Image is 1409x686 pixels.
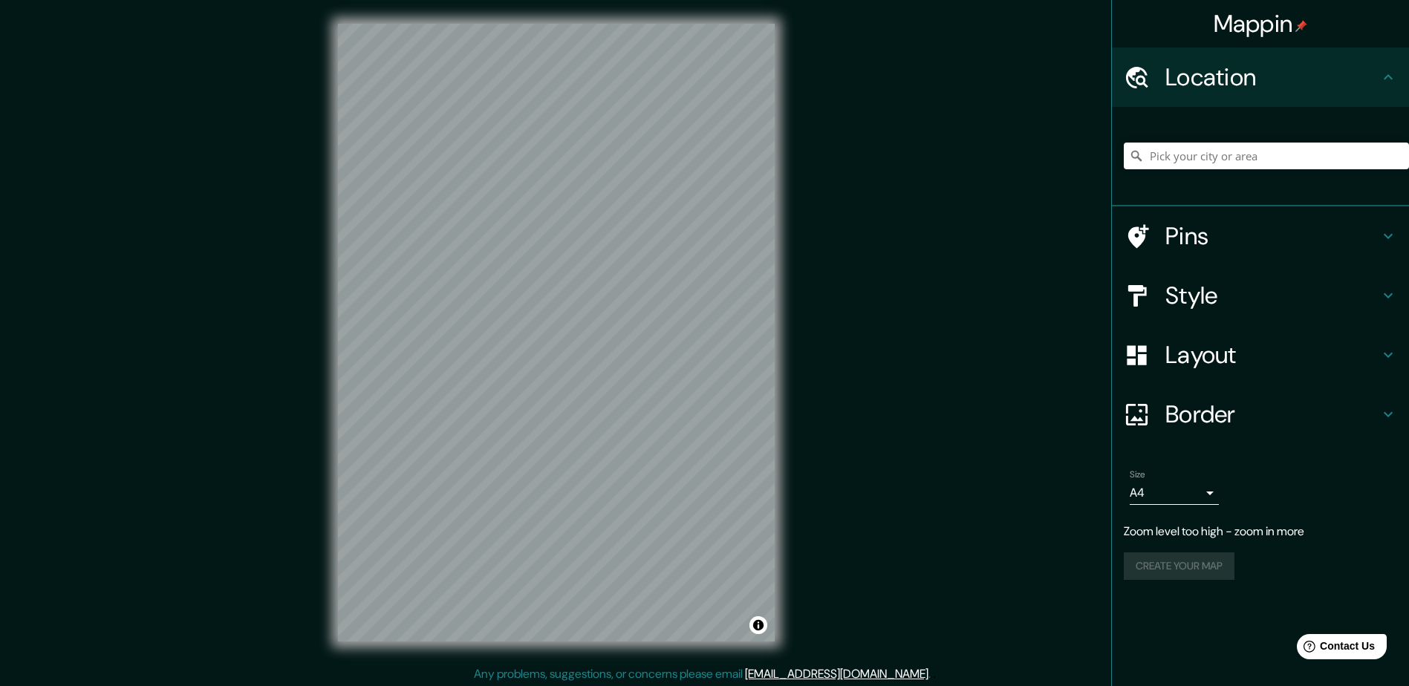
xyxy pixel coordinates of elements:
label: Size [1130,468,1145,481]
div: Pins [1112,206,1409,266]
h4: Style [1165,281,1379,310]
a: [EMAIL_ADDRESS][DOMAIN_NAME] [745,666,928,682]
h4: Border [1165,399,1379,429]
img: pin-icon.png [1295,20,1307,32]
div: . [931,665,933,683]
div: Layout [1112,325,1409,385]
div: Location [1112,48,1409,107]
h4: Mappin [1214,9,1308,39]
h4: Pins [1165,221,1379,251]
h4: Location [1165,62,1379,92]
iframe: Help widget launcher [1277,628,1393,670]
div: Border [1112,385,1409,444]
div: A4 [1130,481,1219,505]
button: Toggle attribution [749,616,767,634]
p: Zoom level too high - zoom in more [1124,523,1397,540]
div: . [933,665,936,683]
p: Any problems, suggestions, or concerns please email . [474,665,931,683]
canvas: Map [338,24,775,641]
h4: Layout [1165,340,1379,370]
input: Pick your city or area [1124,143,1409,169]
div: Style [1112,266,1409,325]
